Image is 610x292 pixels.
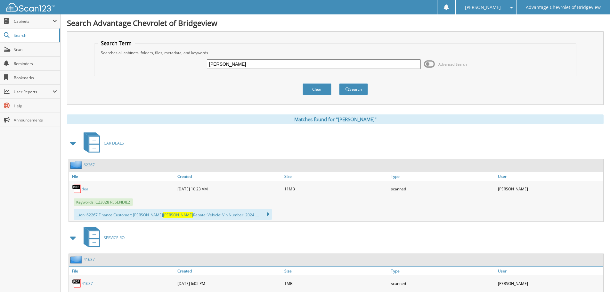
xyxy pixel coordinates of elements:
a: Type [389,172,496,181]
legend: Search Term [98,40,135,47]
a: Created [176,172,283,181]
span: Search [14,33,56,38]
div: ...ion: 62267 Finance Customer: [PERSON_NAME] Rebate: Vehicle: Vin Number: 2024 .... [74,209,272,220]
div: [PERSON_NAME] [496,182,603,195]
span: Keywords: C23028 RESENDIEZ [74,198,133,206]
div: Searches all cabinets, folders, files, metadata, and keywords [98,50,573,55]
div: 11MB [283,182,390,195]
img: PDF.png [72,184,82,194]
span: Advanced Search [438,62,467,67]
span: Scan [14,47,57,52]
img: folder2.png [70,161,84,169]
a: 62267 [84,162,95,168]
div: Matches found for "[PERSON_NAME]" [67,114,604,124]
span: Help [14,103,57,109]
a: deal [82,186,89,192]
span: Reminders [14,61,57,66]
span: Cabinets [14,19,53,24]
a: 41637 [84,257,95,262]
span: CAR DEALS [104,140,124,146]
img: scan123-logo-white.svg [6,3,54,12]
a: Size [283,267,390,275]
div: 1MB [283,277,390,290]
a: Created [176,267,283,275]
h1: Search Advantage Chevrolet of Bridgeview [67,18,604,28]
div: [DATE] 6:05 PM [176,277,283,290]
a: Size [283,172,390,181]
span: User Reports [14,89,53,95]
a: User [496,267,603,275]
a: User [496,172,603,181]
button: Clear [303,83,331,95]
span: [PERSON_NAME] [465,5,501,9]
a: 41637 [82,281,93,286]
div: scanned [389,182,496,195]
span: [PERSON_NAME] [163,212,193,218]
span: Bookmarks [14,75,57,80]
button: Search [339,83,368,95]
img: folder2.png [70,255,84,263]
a: CAR DEALS [80,130,124,156]
span: Advantage Chevrolet of Bridgeview [526,5,601,9]
div: [DATE] 10:23 AM [176,182,283,195]
span: Announcements [14,117,57,123]
span: SERVICE RO [104,235,125,240]
a: Type [389,267,496,275]
a: SERVICE RO [80,225,125,250]
a: File [69,172,176,181]
div: scanned [389,277,496,290]
div: [PERSON_NAME] [496,277,603,290]
a: File [69,267,176,275]
iframe: Chat Widget [578,261,610,292]
img: PDF.png [72,279,82,288]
